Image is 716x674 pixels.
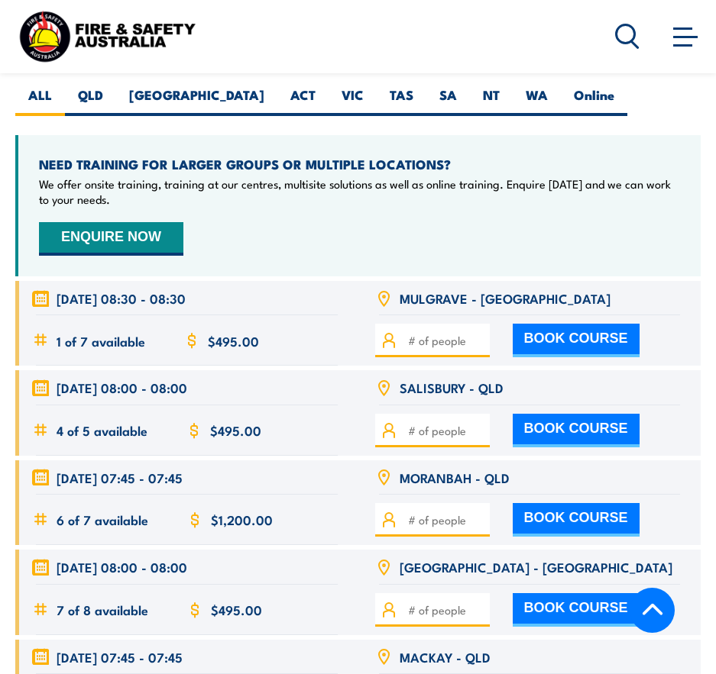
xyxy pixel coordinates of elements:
label: QLD [65,86,116,116]
label: VIC [329,86,377,116]
label: [GEOGRAPHIC_DATA] [116,86,277,116]
span: 6 of 7 available [57,511,148,528]
span: [DATE] 08:00 - 08:00 [57,379,187,396]
span: $495.00 [210,421,261,439]
p: We offer onsite training, training at our centres, multisite solutions as well as online training... [39,176,680,207]
span: 4 of 5 available [57,421,147,439]
label: NT [470,86,513,116]
span: MORANBAH - QLD [400,469,510,486]
span: $1,200.00 [211,511,273,528]
input: # of people [408,422,484,439]
span: MACKAY - QLD [400,648,491,666]
span: 7 of 8 available [57,601,148,618]
input: # of people [408,511,484,528]
span: SALISBURY - QLD [400,379,504,396]
label: ACT [277,86,329,116]
span: [DATE] 08:30 - 08:30 [57,289,186,307]
label: SA [426,86,470,116]
button: BOOK COURSE [513,324,640,357]
span: [GEOGRAPHIC_DATA] - [GEOGRAPHIC_DATA] [400,558,672,576]
h4: NEED TRAINING FOR LARGER GROUPS OR MULTIPLE LOCATIONS? [39,156,680,173]
span: [DATE] 07:45 - 07:45 [57,469,183,486]
input: # of people [408,601,484,618]
span: [DATE] 08:00 - 08:00 [57,558,187,576]
input: # of people [408,332,484,349]
button: ENQUIRE NOW [39,222,183,256]
span: MULGRAVE - [GEOGRAPHIC_DATA] [400,289,611,307]
button: BOOK COURSE [513,503,640,537]
button: BOOK COURSE [513,593,640,627]
label: TAS [377,86,426,116]
label: Online [561,86,627,116]
span: [DATE] 07:45 - 07:45 [57,648,183,666]
span: $495.00 [208,332,259,350]
button: BOOK COURSE [513,414,640,447]
span: $495.00 [211,601,262,618]
label: WA [513,86,561,116]
span: 1 of 7 available [57,332,145,350]
label: ALL [15,86,65,116]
